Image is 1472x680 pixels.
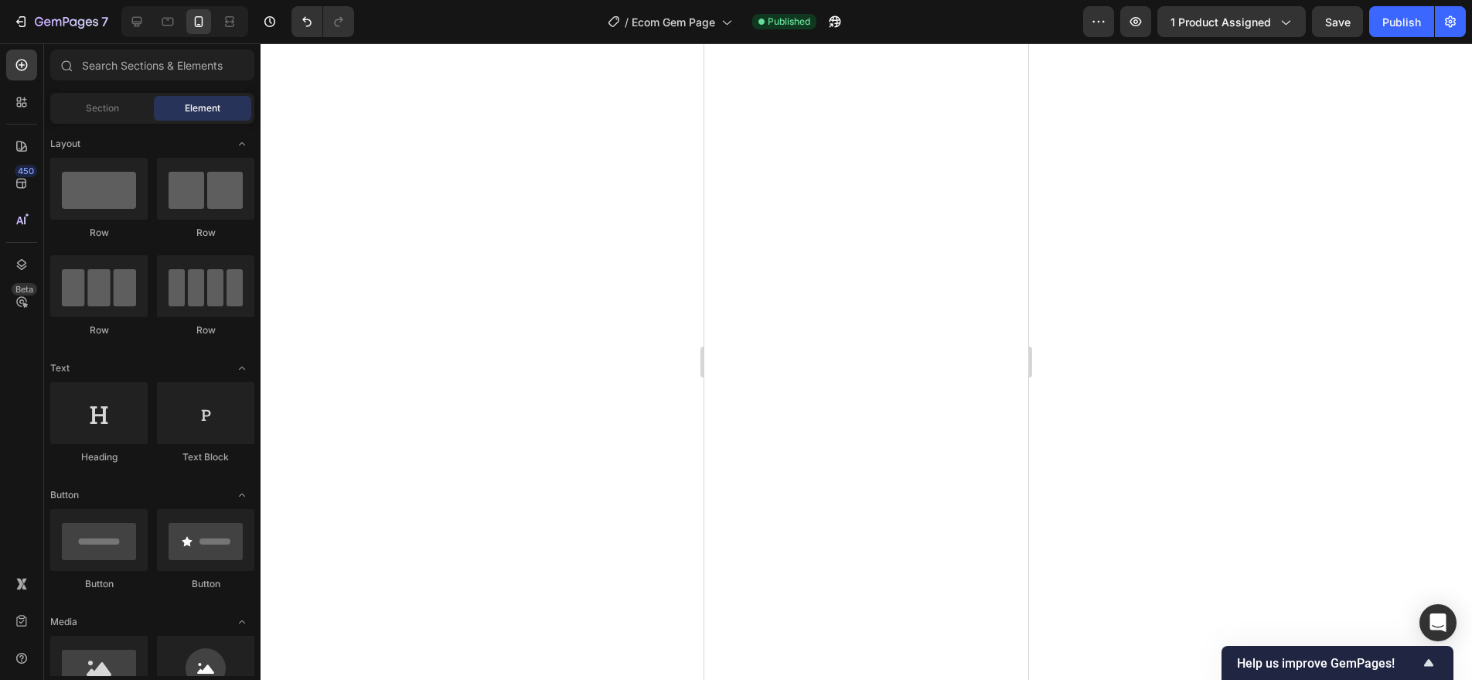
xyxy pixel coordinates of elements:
span: Layout [50,137,80,151]
span: 1 product assigned [1170,14,1271,30]
button: Show survey - Help us improve GemPages! [1237,654,1438,672]
div: Button [157,577,254,591]
button: 1 product assigned [1157,6,1306,37]
div: 450 [15,165,37,177]
span: Button [50,488,79,502]
div: Publish [1382,14,1421,30]
span: Section [86,101,119,115]
div: Undo/Redo [291,6,354,37]
button: 7 [6,6,115,37]
span: / [625,14,629,30]
div: Heading [50,450,148,464]
button: Save [1312,6,1363,37]
span: Toggle open [230,610,254,634]
div: Beta [12,283,37,296]
span: Save [1325,15,1351,29]
span: Element [185,101,220,115]
button: Publish [1369,6,1434,37]
span: Published [768,15,810,29]
div: Text Block [157,450,254,464]
div: Open Intercom Messenger [1419,604,1457,641]
span: Text [50,361,70,375]
div: Row [157,323,254,337]
span: Toggle open [230,483,254,507]
div: Row [157,226,254,240]
span: Toggle open [230,132,254,156]
span: Media [50,615,77,629]
p: 7 [101,12,108,31]
div: Button [50,577,148,591]
span: Toggle open [230,356,254,381]
span: Ecom Gem Page [632,14,715,30]
input: Search Sections & Elements [50,50,254,80]
div: Row [50,226,148,240]
div: Row [50,323,148,337]
iframe: Design area [704,43,1028,680]
span: Help us improve GemPages! [1237,656,1419,671]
